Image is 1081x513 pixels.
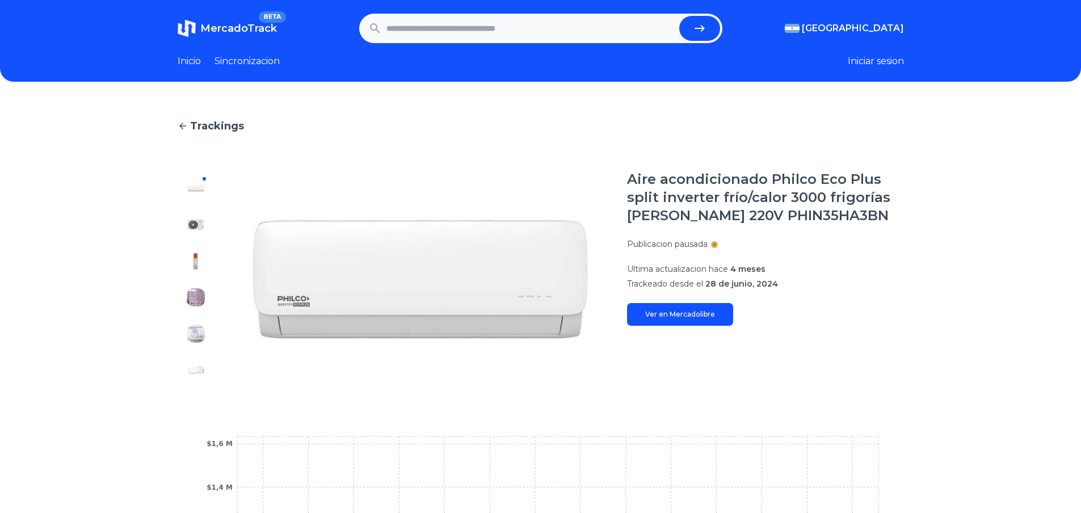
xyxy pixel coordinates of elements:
[187,361,205,379] img: Aire acondicionado Philco Eco Plus split inverter frío/calor 3000 frigorías blanco 220V PHIN35HA3BN
[627,170,904,225] h1: Aire acondicionado Philco Eco Plus split inverter frío/calor 3000 frigorías [PERSON_NAME] 220V PH...
[187,325,205,343] img: Aire acondicionado Philco Eco Plus split inverter frío/calor 3000 frigorías blanco 220V PHIN35HA3BN
[237,170,604,388] img: Aire acondicionado Philco Eco Plus split inverter frío/calor 3000 frigorías blanco 220V PHIN35HA3BN
[802,22,904,35] span: [GEOGRAPHIC_DATA]
[187,216,205,234] img: Aire acondicionado Philco Eco Plus split inverter frío/calor 3000 frigorías blanco 220V PHIN35HA3BN
[178,118,904,134] a: Trackings
[200,22,277,35] span: MercadoTrack
[705,279,778,289] span: 28 de junio, 2024
[627,238,708,250] p: Publicacion pausada
[207,440,233,448] tspan: $1,6 M
[848,54,904,68] button: Iniciar sesion
[207,483,233,491] tspan: $1,4 M
[178,54,201,68] a: Inicio
[190,118,244,134] span: Trackings
[785,22,904,35] button: [GEOGRAPHIC_DATA]
[187,179,205,197] img: Aire acondicionado Philco Eco Plus split inverter frío/calor 3000 frigorías blanco 220V PHIN35HA3BN
[259,11,285,23] span: BETA
[178,19,277,37] a: MercadoTrackBETA
[627,279,703,289] span: Trackeado desde el
[785,24,800,33] img: Argentina
[627,264,728,274] span: Ultima actualizacion hace
[187,252,205,270] img: Aire acondicionado Philco Eco Plus split inverter frío/calor 3000 frigorías blanco 220V PHIN35HA3BN
[730,264,765,274] span: 4 meses
[178,19,196,37] img: MercadoTrack
[627,303,733,326] a: Ver en Mercadolibre
[187,288,205,306] img: Aire acondicionado Philco Eco Plus split inverter frío/calor 3000 frigorías blanco 220V PHIN35HA3BN
[214,54,280,68] a: Sincronizacion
